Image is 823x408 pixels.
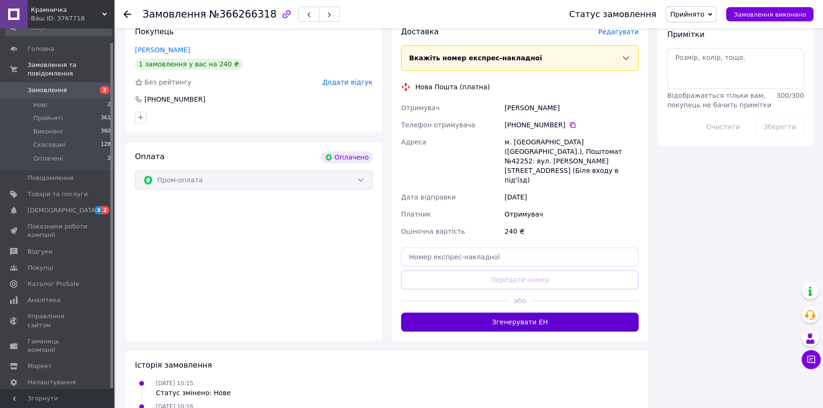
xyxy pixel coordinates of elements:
div: [PERSON_NAME] [503,99,641,116]
span: 300 / 300 [776,92,804,99]
span: Замовлення [143,9,206,20]
div: Ваш ID: 3767718 [31,14,114,23]
span: 361 [101,114,111,123]
span: Адреса [401,138,426,146]
span: Виконані [33,127,63,136]
span: Управління сайтом [28,312,88,329]
span: Замовлення виконано [734,11,806,18]
span: Показники роботи компанії [28,222,88,239]
div: Отримувач [503,206,641,223]
span: Головна [28,45,54,53]
div: 1 замовлення у вас на 240 ₴ [135,58,243,70]
span: 3 [95,206,102,214]
span: Аналітика [28,296,60,304]
span: Товари та послуги [28,190,88,199]
span: Повідомлення [28,174,74,182]
input: Номер експрес-накладної [401,247,639,266]
span: 360 [101,127,111,136]
span: 128 [101,141,111,149]
span: Замовлення [28,86,67,95]
span: Оплачені [33,154,63,163]
div: м. [GEOGRAPHIC_DATA] ([GEOGRAPHIC_DATA].), Поштомат №42252: вул. [PERSON_NAME][STREET_ADDRESS] (Б... [503,133,641,189]
span: Прийнято [670,10,704,18]
span: Доставка [401,27,439,36]
span: Скасовані [33,141,66,149]
span: Прийняті [33,114,63,123]
span: Відображається тільки вам, покупець не бачить примітки [667,92,771,109]
div: Нова Пошта (платна) [413,82,492,92]
div: Статус змінено: Нове [156,388,231,398]
span: [DATE] 10:15 [156,380,193,387]
span: [DEMOGRAPHIC_DATA] [28,206,98,215]
span: Без рейтингу [144,78,191,86]
span: Маркет [28,362,52,370]
span: 2 [107,154,111,163]
span: Отримувач [401,104,440,112]
span: Дата відправки [401,193,456,201]
span: Редагувати [598,28,639,36]
div: Статус замовлення [569,9,657,19]
span: 2 [100,86,109,94]
div: [DATE] [503,189,641,206]
div: 240 ₴ [503,223,641,240]
span: Замовлення та повідомлення [28,61,114,78]
div: Оплачено [321,152,373,163]
button: Замовлення виконано [726,7,813,21]
div: [PHONE_NUMBER] [505,120,639,130]
span: Оплата [135,152,164,161]
button: Згенерувати ЕН [401,313,639,332]
span: Платник [401,210,431,218]
span: Покупець [135,27,174,36]
div: Повернутися назад [124,9,131,19]
a: [PERSON_NAME] [135,46,190,54]
span: Покупці [28,264,53,272]
span: Налаштування [28,378,76,387]
button: Чат з покупцем [802,350,821,369]
span: Нові [33,101,47,109]
span: Каталог ProSale [28,280,79,288]
span: Оціночна вартість [401,228,465,235]
span: Крамничка [31,6,102,14]
span: Телефон отримувача [401,121,475,129]
span: Примітки [667,30,704,39]
span: №366266318 [209,9,277,20]
span: 2 [107,101,111,109]
span: Відгуки [28,247,52,256]
span: або [508,296,532,305]
span: Гаманець компанії [28,337,88,354]
div: [PHONE_NUMBER] [144,95,206,104]
span: 2 [102,206,109,214]
span: Історія замовлення [135,361,212,370]
span: Вкажіть номер експрес-накладної [409,54,542,62]
span: Додати відгук [323,78,373,86]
